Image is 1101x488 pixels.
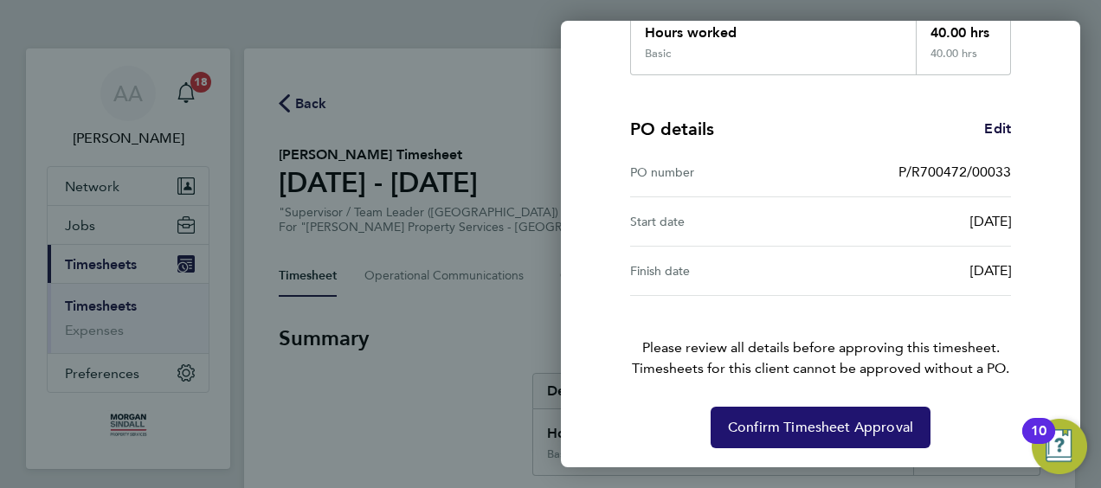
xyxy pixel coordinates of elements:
span: Confirm Timesheet Approval [728,419,913,436]
div: Basic [645,47,671,61]
p: Please review all details before approving this timesheet. [609,296,1032,379]
div: PO number [630,162,821,183]
div: [DATE] [821,260,1011,281]
button: Open Resource Center, 10 new notifications [1032,419,1087,474]
a: Edit [984,119,1011,139]
div: [DATE] [821,211,1011,232]
div: 40.00 hrs [916,47,1011,74]
span: Timesheets for this client cannot be approved without a PO. [609,358,1032,379]
div: Finish date [630,260,821,281]
div: 10 [1031,431,1046,453]
div: 40.00 hrs [916,9,1011,47]
span: P/R700472/00033 [898,164,1011,180]
button: Confirm Timesheet Approval [711,407,930,448]
div: Start date [630,211,821,232]
span: Edit [984,120,1011,137]
h4: PO details [630,117,714,141]
div: Hours worked [631,9,916,47]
